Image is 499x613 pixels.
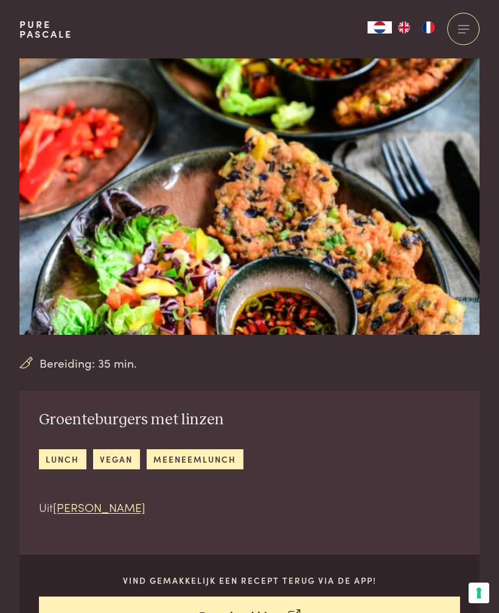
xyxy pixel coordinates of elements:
a: PurePascale [19,19,72,39]
button: Uw voorkeuren voor toestemming voor trackingtechnologieën [469,583,489,603]
aside: Language selected: Nederlands [368,21,441,33]
img: Groenteburgers met linzen [19,58,480,335]
a: lunch [39,449,86,469]
a: [PERSON_NAME] [53,499,145,515]
span: Bereiding: 35 min. [40,354,137,372]
a: vegan [93,449,140,469]
ul: Language list [392,21,441,33]
div: Language [368,21,392,33]
h2: Groenteburgers met linzen [39,410,243,430]
p: Uit [39,499,243,516]
a: EN [392,21,416,33]
a: FR [416,21,441,33]
a: meeneemlunch [147,449,243,469]
p: Vind gemakkelijk een recept terug via de app! [39,574,461,587]
a: NL [368,21,392,33]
